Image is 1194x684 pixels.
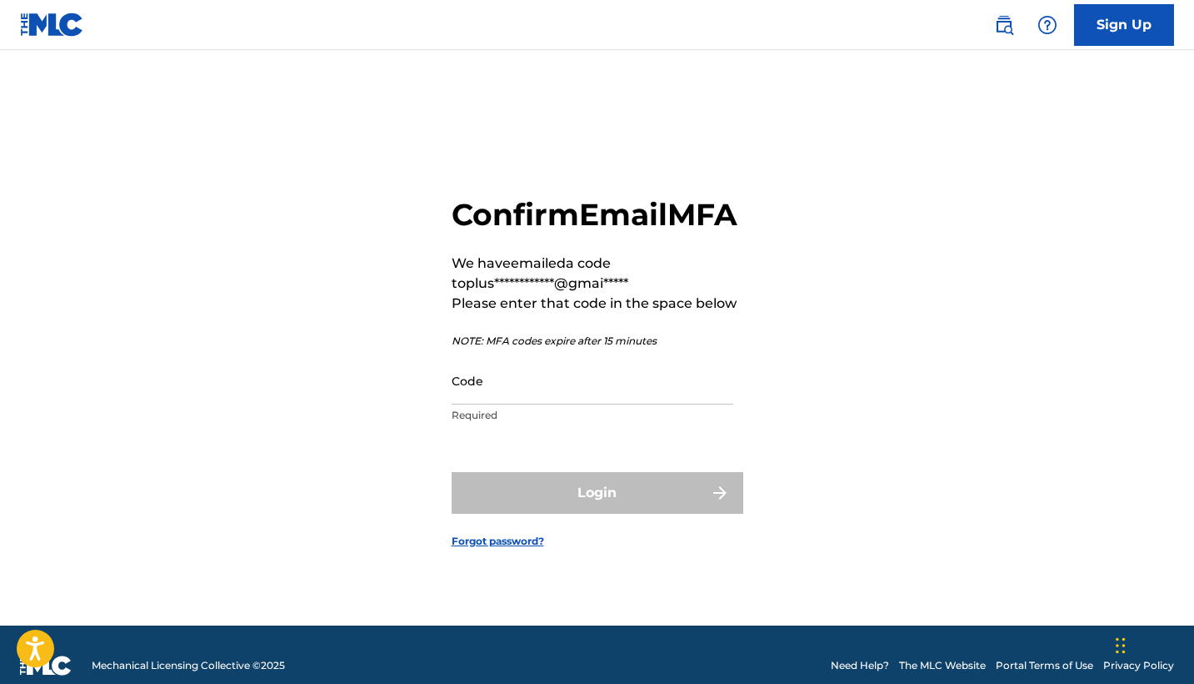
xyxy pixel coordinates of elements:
[452,534,544,549] a: Forgot password?
[996,658,1093,673] a: Portal Terms of Use
[1074,4,1174,46] a: Sign Up
[1037,15,1057,35] img: help
[1116,621,1126,671] div: Drag
[452,294,743,314] p: Please enter that code in the space below
[452,334,743,349] p: NOTE: MFA codes expire after 15 minutes
[987,8,1021,42] a: Public Search
[831,658,889,673] a: Need Help?
[994,15,1014,35] img: search
[92,658,285,673] span: Mechanical Licensing Collective © 2025
[452,196,743,234] h2: Confirm Email MFA
[1031,8,1064,42] div: Help
[1103,658,1174,673] a: Privacy Policy
[20,656,72,676] img: logo
[899,658,986,673] a: The MLC Website
[20,13,84,37] img: MLC Logo
[452,408,733,423] p: Required
[1111,604,1194,684] iframe: Chat Widget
